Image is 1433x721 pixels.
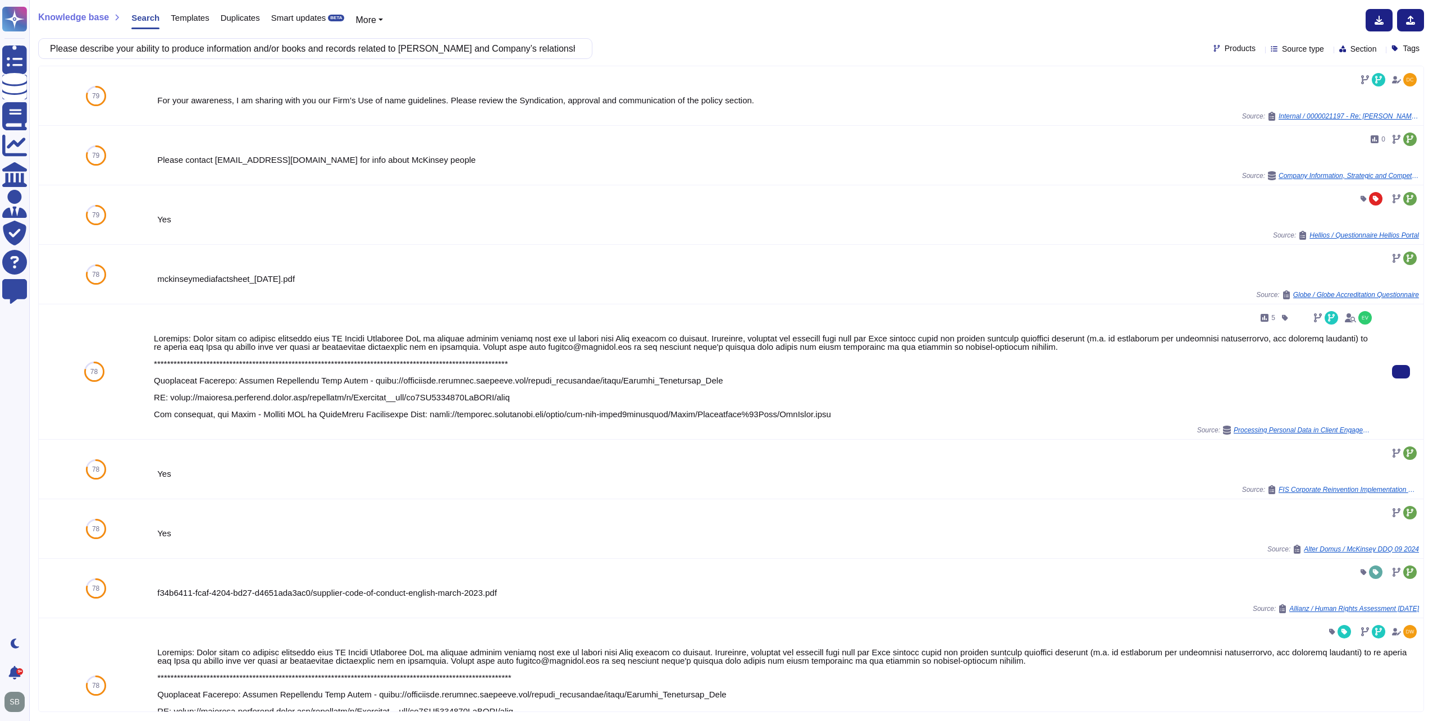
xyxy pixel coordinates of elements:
[1197,426,1374,435] span: Source:
[157,275,1419,283] div: mckinseymediafactsheet_[DATE].pdf
[1381,136,1385,143] span: 0
[355,13,383,27] button: More
[1273,231,1419,240] span: Source:
[157,588,1419,597] div: f34b6411-fcaf-4204-bd27-d4651ada3ac0/supplier-code-of-conduct-english-march-2023.pdf
[1256,290,1419,299] span: Source:
[92,271,99,278] span: 78
[1289,605,1419,612] span: Allianz / Human Rights Assessment [DATE]
[92,526,99,532] span: 78
[1403,625,1417,638] img: user
[92,466,99,473] span: 78
[1309,232,1419,239] span: Hellios / Questionnaire Hellios Portal
[2,690,33,714] button: user
[171,13,209,22] span: Templates
[157,156,1419,164] div: Please contact [EMAIL_ADDRESS][DOMAIN_NAME] for info about McKinsey people
[221,13,260,22] span: Duplicates
[1282,45,1324,53] span: Source type
[157,469,1419,478] div: Yes
[1293,291,1419,298] span: Globe / Globe Accreditation Questionnaire
[157,215,1419,223] div: Yes
[1279,113,1419,120] span: Internal / 0000021197 - Re: [PERSON_NAME] proposal - LOP doc
[1271,314,1275,321] span: 5
[1279,172,1419,179] span: Company Information, Strategic and Competitive Relevanc
[1279,486,1419,493] span: FIS Corporate Reinvention Implementation Support RFP 725286 (3) / 0000012104
[157,529,1419,537] div: Yes
[1358,311,1372,325] img: user
[1234,427,1374,433] span: Processing Personal Data in Client Engagements Guidelines, Data Protection and Privacy Policy
[157,96,1419,104] div: For your awareness, I am sharing with you our Firm’s Use of name guidelines. Please review the Sy...
[1267,545,1419,554] span: Source:
[92,682,99,689] span: 78
[1304,546,1419,553] span: Alter Domus / McKinsey DDQ 09 2024
[92,152,99,159] span: 79
[1403,44,1420,52] span: Tags
[1242,485,1419,494] span: Source:
[1242,112,1419,121] span: Source:
[16,668,23,675] div: 9+
[1403,73,1417,86] img: user
[92,93,99,99] span: 79
[271,13,326,22] span: Smart updates
[1242,171,1419,180] span: Source:
[1350,45,1377,53] span: Section
[4,692,25,712] img: user
[44,39,581,58] input: Search a question or template...
[328,15,344,21] div: BETA
[1225,44,1256,52] span: Products
[1253,604,1419,613] span: Source:
[355,15,376,25] span: More
[92,585,99,592] span: 78
[38,13,109,22] span: Knowledge base
[131,13,159,22] span: Search
[90,368,98,375] span: 78
[154,334,1374,418] div: Loremips: Dolor sitam co adipisc elitseddo eius TE Incidi Utlaboree DoL ma aliquae adminim veniam...
[92,212,99,218] span: 79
